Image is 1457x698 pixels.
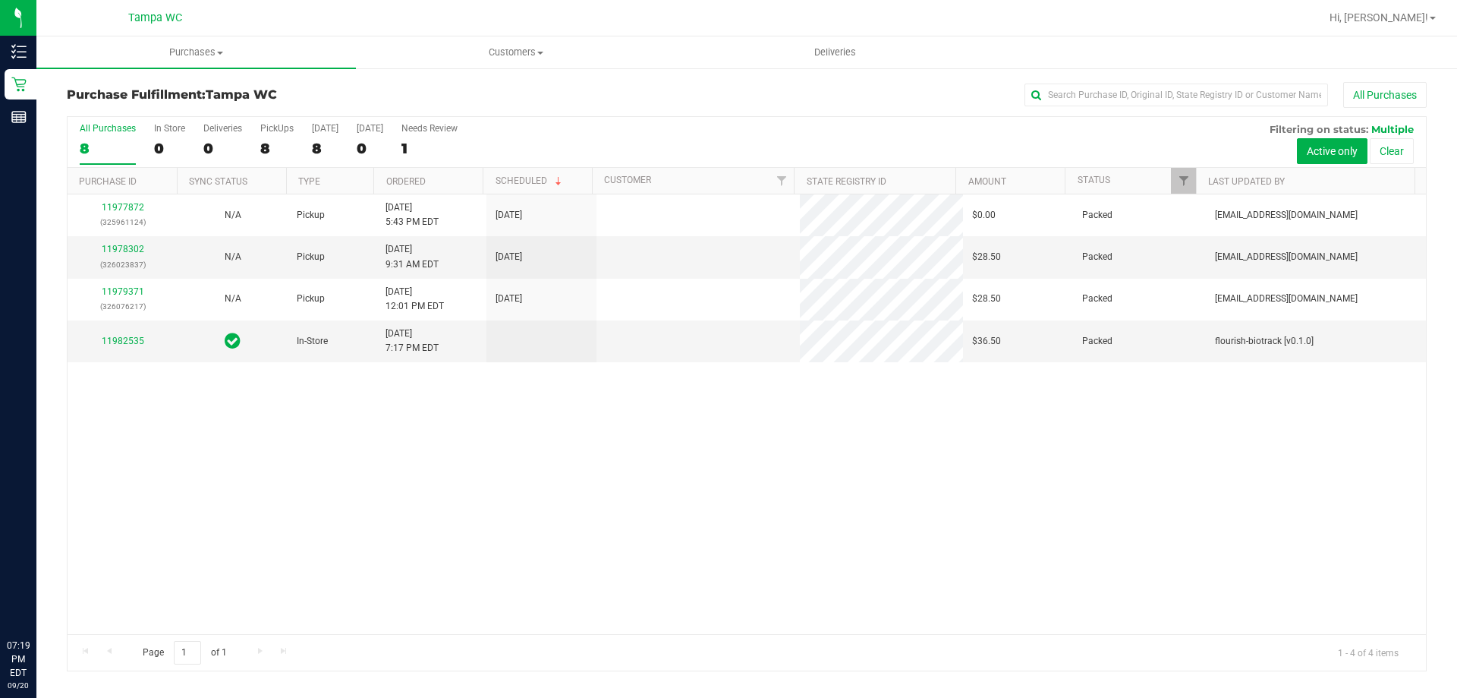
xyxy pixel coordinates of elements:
span: $28.50 [972,250,1001,264]
span: [DATE] [496,250,522,264]
p: 07:19 PM EDT [7,639,30,680]
div: Needs Review [401,123,458,134]
a: 11982535 [102,336,144,346]
button: N/A [225,292,241,306]
span: Page of 1 [130,641,239,665]
span: Packed [1082,250,1112,264]
span: [DATE] 12:01 PM EDT [385,285,444,314]
a: Deliveries [675,36,995,68]
div: 0 [154,140,185,157]
div: In Store [154,123,185,134]
button: N/A [225,208,241,223]
inline-svg: Retail [11,77,27,92]
a: Filter [1171,168,1196,194]
a: Ordered [386,176,426,187]
input: 1 [174,641,201,665]
div: [DATE] [357,123,383,134]
span: In Sync [225,330,241,352]
span: Pickup [297,208,325,223]
span: Filtering on status: [1270,123,1368,135]
p: (325961124) [77,215,168,229]
span: Packed [1082,208,1112,223]
span: flourish-biotrack [v0.1.0] [1215,334,1314,349]
span: Not Applicable [225,210,241,220]
p: (326023837) [77,257,168,272]
span: Packed [1082,334,1112,349]
div: PickUps [260,123,294,134]
span: [EMAIL_ADDRESS][DOMAIN_NAME] [1215,292,1358,306]
span: [DATE] 7:17 PM EDT [385,327,439,355]
a: Status [1078,175,1110,185]
div: 0 [203,140,242,157]
div: [DATE] [312,123,338,134]
a: 11978302 [102,244,144,254]
span: [EMAIL_ADDRESS][DOMAIN_NAME] [1215,208,1358,223]
a: Customer [604,175,651,185]
span: [DATE] 5:43 PM EDT [385,201,439,229]
span: [DATE] 9:31 AM EDT [385,242,439,271]
span: Deliveries [794,46,876,59]
span: $0.00 [972,208,996,223]
span: Tampa WC [128,11,182,24]
button: Clear [1370,138,1414,164]
button: Active only [1297,138,1367,164]
span: Pickup [297,250,325,264]
a: Scheduled [496,175,565,186]
span: Not Applicable [225,293,241,304]
div: 8 [312,140,338,157]
a: Filter [769,168,794,194]
span: Multiple [1371,123,1414,135]
h3: Purchase Fulfillment: [67,88,520,102]
a: Customers [356,36,675,68]
button: N/A [225,250,241,264]
p: 09/20 [7,680,30,691]
a: Amount [968,176,1006,187]
a: Purchases [36,36,356,68]
a: 11979371 [102,286,144,297]
span: [EMAIL_ADDRESS][DOMAIN_NAME] [1215,250,1358,264]
div: All Purchases [80,123,136,134]
input: Search Purchase ID, Original ID, State Registry ID or Customer Name... [1024,84,1328,106]
button: All Purchases [1343,82,1427,108]
a: Type [298,176,320,187]
span: Tampa WC [206,87,277,102]
div: 1 [401,140,458,157]
span: Hi, [PERSON_NAME]! [1330,11,1428,24]
inline-svg: Inventory [11,44,27,59]
iframe: Resource center [15,576,61,622]
a: State Registry ID [807,176,886,187]
a: 11977872 [102,202,144,213]
span: [DATE] [496,292,522,306]
span: $36.50 [972,334,1001,349]
p: (326076217) [77,299,168,314]
a: Purchase ID [79,176,137,187]
div: 8 [260,140,294,157]
span: [DATE] [496,208,522,223]
span: Purchases [36,46,356,59]
div: 8 [80,140,136,157]
span: 1 - 4 of 4 items [1326,641,1411,664]
div: 0 [357,140,383,157]
inline-svg: Reports [11,109,27,125]
a: Last Updated By [1208,176,1285,187]
span: Pickup [297,292,325,306]
span: Not Applicable [225,251,241,262]
span: Customers [357,46,675,59]
span: $28.50 [972,292,1001,306]
div: Deliveries [203,123,242,134]
span: Packed [1082,292,1112,306]
span: In-Store [297,334,328,349]
a: Sync Status [189,176,247,187]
